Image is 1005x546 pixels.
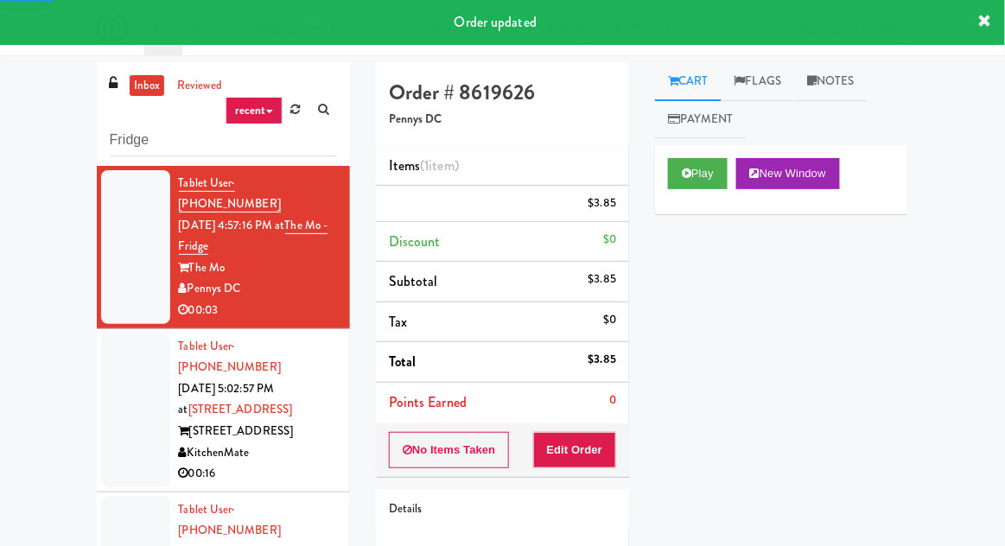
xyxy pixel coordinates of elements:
[655,62,722,101] a: Cart
[794,62,868,101] a: Notes
[389,498,616,520] div: Details
[533,432,617,468] button: Edit Order
[179,278,337,300] div: Pennys DC
[420,156,459,175] span: (1 )
[97,329,350,492] li: Tablet User· [PHONE_NUMBER][DATE] 5:02:57 PM at[STREET_ADDRESS][STREET_ADDRESS]KitchenMate00:16
[179,175,281,213] a: Tablet User· [PHONE_NUMBER]
[588,269,617,290] div: $3.85
[179,380,275,418] span: [DATE] 5:02:57 PM at
[429,156,455,175] ng-pluralize: item
[389,81,616,104] h4: Order # 8619626
[173,75,226,97] a: reviewed
[389,392,467,412] span: Points Earned
[736,158,840,189] button: New Window
[389,232,441,251] span: Discount
[609,390,616,411] div: 0
[179,501,281,539] a: Tablet User· [PHONE_NUMBER]
[389,432,510,468] button: No Items Taken
[179,442,337,464] div: KitchenMate
[603,309,616,331] div: $0
[389,113,616,126] h5: Pennys DC
[130,75,165,97] a: inbox
[722,62,795,101] a: Flags
[226,97,283,124] a: recent
[455,12,537,32] span: Order updated
[110,124,337,156] input: Search vision orders
[668,158,728,189] button: Play
[588,193,617,214] div: $3.85
[179,463,337,485] div: 00:16
[188,401,293,417] a: [STREET_ADDRESS]
[179,217,285,233] span: [DATE] 4:57:16 PM at
[655,100,747,139] a: Payment
[389,156,459,175] span: Items
[179,421,337,442] div: [STREET_ADDRESS]
[389,352,417,371] span: Total
[97,166,350,329] li: Tablet User· [PHONE_NUMBER][DATE] 4:57:16 PM atThe Mo - FridgeThe MoPennys DC00:03
[389,312,407,332] span: Tax
[603,229,616,251] div: $0
[179,257,337,279] div: The Mo
[179,338,281,376] a: Tablet User· [PHONE_NUMBER]
[588,349,617,371] div: $3.85
[179,300,337,321] div: 00:03
[389,271,438,291] span: Subtotal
